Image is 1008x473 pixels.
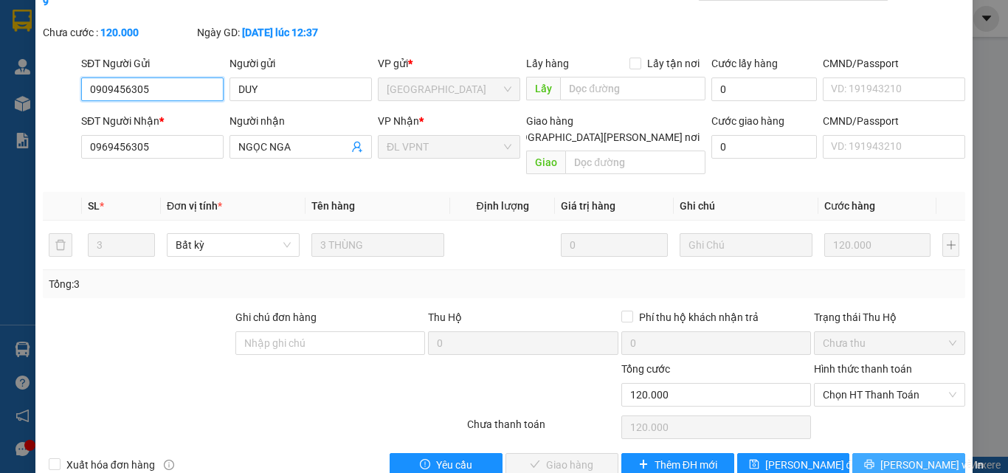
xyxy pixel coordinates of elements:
input: Dọc đường [560,77,705,100]
span: [PERSON_NAME] đổi [765,457,860,473]
input: VD: Bàn, Ghế [311,233,444,257]
input: Cước giao hàng [711,135,817,159]
b: [DOMAIN_NAME] [124,56,203,68]
input: 0 [561,233,667,257]
span: ĐL Quận 5 [387,78,511,100]
span: Bất kỳ [176,234,291,256]
input: Ghi chú đơn hàng [235,331,425,355]
label: Ghi chú đơn hàng [235,311,317,323]
label: Hình thức thanh toán [814,363,912,375]
input: 0 [824,233,931,257]
span: Lấy [526,77,560,100]
span: Tên hàng [311,200,355,212]
li: (c) 2017 [124,70,203,89]
span: SL [88,200,100,212]
button: plus [942,233,959,257]
span: Định lượng [476,200,528,212]
span: Giao hàng [526,115,573,127]
div: CMND/Passport [823,113,965,129]
div: Trạng thái Thu Hộ [814,309,965,325]
div: Người nhận [229,113,372,129]
b: Phúc An Express [18,95,77,190]
span: Đơn vị tính [167,200,222,212]
label: Cước giao hàng [711,115,784,127]
span: ĐL VPNT [387,136,511,158]
b: [DATE] lúc 12:37 [242,27,318,38]
span: Lấy hàng [526,58,569,69]
span: Chưa thu [823,332,956,354]
input: Cước lấy hàng [711,77,817,101]
span: Yêu cầu [436,457,472,473]
span: Phí thu hộ khách nhận trả [633,309,764,325]
span: plus [638,459,649,471]
img: logo.jpg [160,18,196,54]
div: CMND/Passport [823,55,965,72]
span: Thu Hộ [428,311,462,323]
b: 120.000 [100,27,139,38]
div: Tổng: 3 [49,276,390,292]
span: [GEOGRAPHIC_DATA][PERSON_NAME] nơi [498,129,705,145]
span: Giá trị hàng [561,200,615,212]
span: Cước hàng [824,200,875,212]
b: Gửi khách hàng [91,21,146,91]
span: printer [864,459,874,471]
div: SĐT Người Gửi [81,55,224,72]
span: Tổng cước [621,363,670,375]
span: Thêm ĐH mới [655,457,717,473]
span: info-circle [164,460,174,470]
span: Lấy tận nơi [641,55,705,72]
div: SĐT Người Nhận [81,113,224,129]
img: logo.jpg [18,18,92,92]
span: exclamation-circle [420,459,430,471]
label: Cước lấy hàng [711,58,778,69]
span: save [749,459,759,471]
input: Dọc đường [565,151,705,174]
span: Giao [526,151,565,174]
th: Ghi chú [674,192,818,221]
div: Chưa cước : [43,24,194,41]
span: Chọn HT Thanh Toán [823,384,956,406]
div: Người gửi [229,55,372,72]
span: VP Nhận [378,115,419,127]
div: Chưa thanh toán [466,416,620,442]
input: Ghi Chú [680,233,812,257]
span: Xuất hóa đơn hàng [61,457,161,473]
div: VP gửi [378,55,520,72]
div: Ngày GD: [197,24,348,41]
button: delete [49,233,72,257]
span: user-add [351,141,363,153]
span: [PERSON_NAME] và In [880,457,984,473]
